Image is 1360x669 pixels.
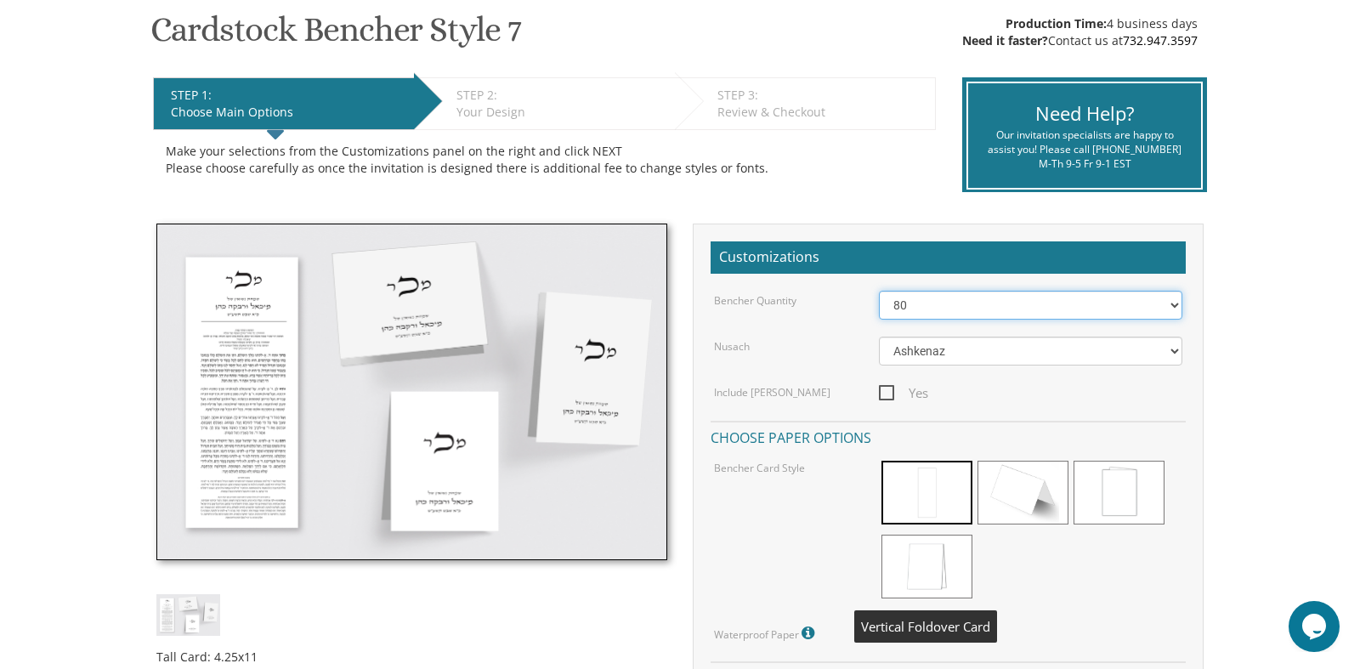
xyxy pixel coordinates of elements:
[717,87,926,104] div: STEP 3:
[171,104,405,121] div: Choose Main Options
[717,104,926,121] div: Review & Checkout
[879,383,928,404] span: Yes
[711,421,1186,451] h4: Choose paper options
[711,241,1186,274] h2: Customizations
[1123,32,1198,48] a: 732.947.3597
[981,100,1187,127] div: Need Help?
[714,622,819,644] label: Waterproof Paper
[981,128,1187,171] div: Our invitation specialists are happy to assist you! Please call [PHONE_NUMBER] M-Th 9-5 Fr 9-1 EST
[156,594,220,636] img: cbstyle7.jpg
[1289,601,1343,652] iframe: chat widget
[714,339,750,354] label: Nusach
[166,143,923,177] div: Make your selections from the Customizations panel on the right and click NEXT Please choose care...
[714,293,796,308] label: Bencher Quantity
[456,87,666,104] div: STEP 2:
[171,87,405,104] div: STEP 1:
[962,32,1048,48] span: Need it faster?
[714,385,830,400] label: Include [PERSON_NAME]
[1006,15,1107,31] span: Production Time:
[156,224,667,560] img: cbstyle7.jpg
[150,11,521,61] h1: Cardstock Bencher Style 7
[962,15,1198,49] div: 4 business days Contact us at
[879,622,980,643] span: Yes ($24.00)
[456,104,666,121] div: Your Design
[714,461,805,475] label: Bencher Card Style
